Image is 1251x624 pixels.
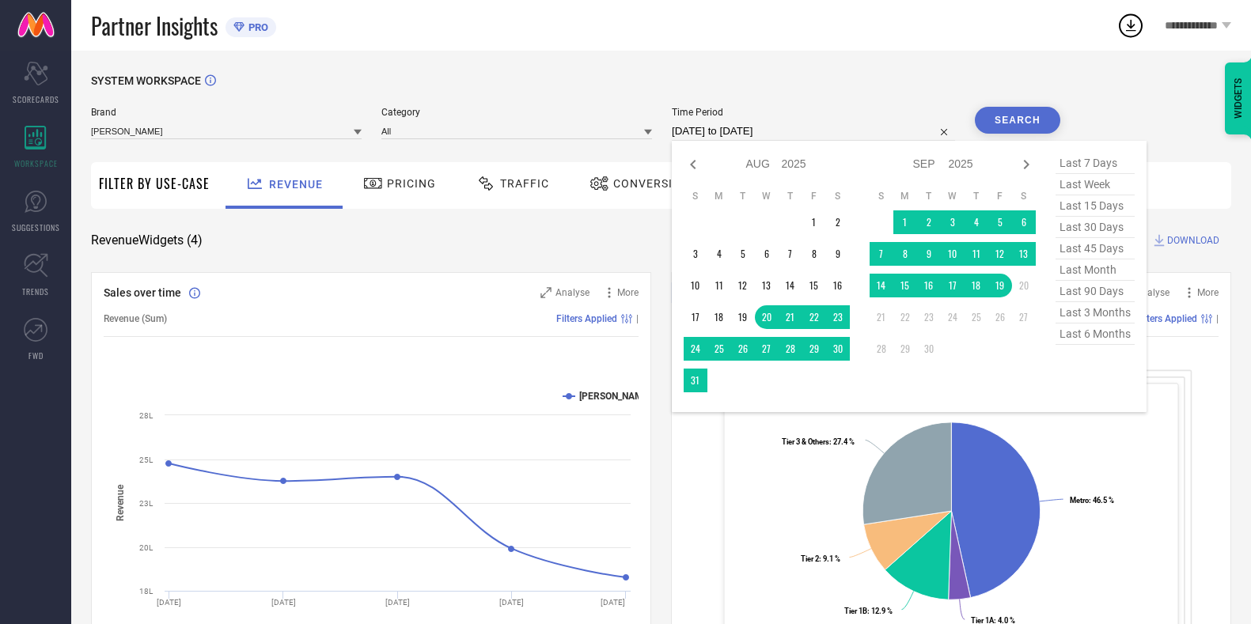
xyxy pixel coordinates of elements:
text: : 12.9 % [844,607,893,615]
td: Sun Sep 14 2025 [870,274,893,297]
td: Fri Aug 08 2025 [802,242,826,266]
td: Thu Sep 18 2025 [965,274,988,297]
td: Sat Aug 09 2025 [826,242,850,266]
text: : 27.4 % [782,437,855,446]
text: : 46.5 % [1070,496,1114,505]
td: Mon Sep 29 2025 [893,337,917,361]
button: Search [975,107,1060,134]
td: Wed Aug 20 2025 [755,305,779,329]
td: Tue Aug 12 2025 [731,274,755,297]
td: Sun Aug 10 2025 [684,274,707,297]
span: Filter By Use-Case [99,174,210,193]
th: Friday [988,190,1012,202]
td: Fri Sep 26 2025 [988,305,1012,329]
span: Revenue (Sum) [104,313,167,324]
td: Mon Sep 15 2025 [893,274,917,297]
text: 20L [139,543,154,552]
span: SYSTEM WORKSPACE [91,74,201,87]
th: Saturday [1012,190,1036,202]
span: WORKSPACE [14,157,58,169]
td: Fri Aug 22 2025 [802,305,826,329]
span: | [1216,313,1219,324]
span: | [636,313,639,324]
span: last 15 days [1056,195,1135,217]
th: Friday [802,190,826,202]
td: Sat Aug 23 2025 [826,305,850,329]
th: Thursday [779,190,802,202]
span: Brand [91,107,362,118]
td: Thu Sep 11 2025 [965,242,988,266]
td: Sat Sep 20 2025 [1012,274,1036,297]
td: Tue Aug 19 2025 [731,305,755,329]
div: Open download list [1116,11,1145,40]
text: [DATE] [601,598,625,607]
span: Time Period [672,107,955,118]
span: Filters Applied [1136,313,1197,324]
span: Partner Insights [91,9,218,42]
span: last 90 days [1056,281,1135,302]
div: Previous month [684,155,703,174]
td: Thu Sep 25 2025 [965,305,988,329]
td: Sat Aug 30 2025 [826,337,850,361]
tspan: Tier 2 [801,554,819,563]
td: Wed Aug 06 2025 [755,242,779,266]
td: Wed Sep 10 2025 [941,242,965,266]
td: Mon Sep 01 2025 [893,210,917,234]
td: Tue Sep 16 2025 [917,274,941,297]
td: Thu Aug 14 2025 [779,274,802,297]
text: 23L [139,499,154,508]
text: [DATE] [385,598,410,607]
th: Sunday [870,190,893,202]
span: Revenue [269,178,323,191]
td: Thu Aug 21 2025 [779,305,802,329]
td: Mon Aug 25 2025 [707,337,731,361]
th: Saturday [826,190,850,202]
span: last 7 days [1056,153,1135,174]
span: SCORECARDS [13,93,59,105]
td: Thu Aug 07 2025 [779,242,802,266]
tspan: Tier 1B [844,607,867,615]
td: Fri Aug 15 2025 [802,274,826,297]
span: Filters Applied [556,313,617,324]
td: Mon Aug 18 2025 [707,305,731,329]
td: Fri Aug 01 2025 [802,210,826,234]
td: Thu Sep 04 2025 [965,210,988,234]
span: last month [1056,259,1135,281]
span: TRENDS [22,286,49,297]
svg: Zoom [540,287,552,298]
span: Analyse [1135,287,1169,298]
span: Conversion [613,177,690,190]
td: Wed Aug 27 2025 [755,337,779,361]
td: Sun Aug 24 2025 [684,337,707,361]
th: Thursday [965,190,988,202]
tspan: Revenue [115,484,126,521]
th: Wednesday [941,190,965,202]
span: Analyse [555,287,589,298]
th: Wednesday [755,190,779,202]
span: Pricing [387,177,436,190]
span: last 3 months [1056,302,1135,323]
span: last 45 days [1056,238,1135,259]
text: : 9.1 % [801,554,840,563]
text: [PERSON_NAME] [579,391,651,402]
div: Next month [1017,155,1036,174]
span: Revenue Widgets ( 4 ) [91,233,203,248]
td: Tue Sep 09 2025 [917,242,941,266]
span: Category [381,107,652,118]
th: Tuesday [731,190,755,202]
td: Sat Aug 02 2025 [826,210,850,234]
td: Mon Aug 04 2025 [707,242,731,266]
input: Select time period [672,122,955,141]
text: [DATE] [499,598,524,607]
td: Fri Sep 19 2025 [988,274,1012,297]
td: Sat Aug 16 2025 [826,274,850,297]
td: Sun Aug 17 2025 [684,305,707,329]
th: Sunday [684,190,707,202]
text: 25L [139,456,154,464]
span: Traffic [500,177,549,190]
span: last 30 days [1056,217,1135,238]
span: last 6 months [1056,323,1135,345]
text: [DATE] [157,598,181,607]
td: Wed Sep 17 2025 [941,274,965,297]
td: Fri Sep 12 2025 [988,242,1012,266]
